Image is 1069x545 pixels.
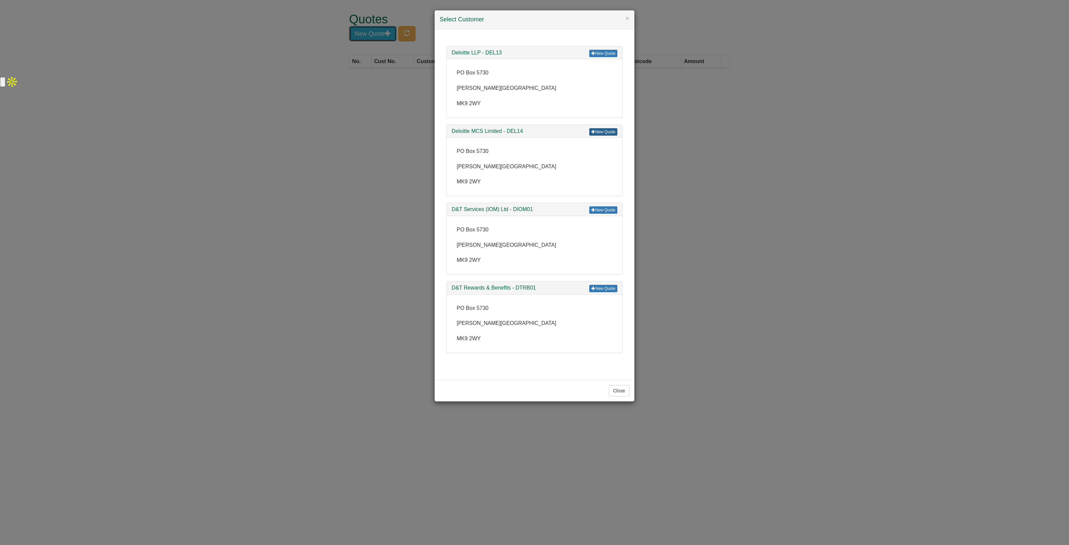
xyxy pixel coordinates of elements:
[457,242,556,248] span: [PERSON_NAME][GEOGRAPHIC_DATA]
[589,128,617,136] a: New Quote
[452,206,617,212] h3: D&T Services (IOM) Ltd - DIOM01
[589,206,617,214] a: New Quote
[457,164,556,169] span: [PERSON_NAME][GEOGRAPHIC_DATA]
[457,148,488,154] span: PO Box 5730
[457,257,481,263] span: MK9 2WY
[452,50,617,56] h3: Deloitte LLP - DEL13
[452,128,617,134] h3: Deloitte MCS Limited - DEL14
[457,85,556,91] span: [PERSON_NAME][GEOGRAPHIC_DATA]
[440,15,629,24] h4: Select Customer
[589,50,617,57] a: New Quote
[457,179,481,184] span: MK9 2WY
[457,70,488,75] span: PO Box 5730
[457,227,488,232] span: PO Box 5730
[457,336,481,341] span: MK9 2WY
[452,285,617,291] h3: D&T Rewards & Benefits - DTRB01
[457,320,556,326] span: [PERSON_NAME][GEOGRAPHIC_DATA]
[457,305,488,311] span: PO Box 5730
[5,75,19,88] img: Apollo
[457,101,481,106] span: MK9 2WY
[609,385,629,396] button: Close
[589,285,617,292] a: New Quote
[625,15,629,22] button: ×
